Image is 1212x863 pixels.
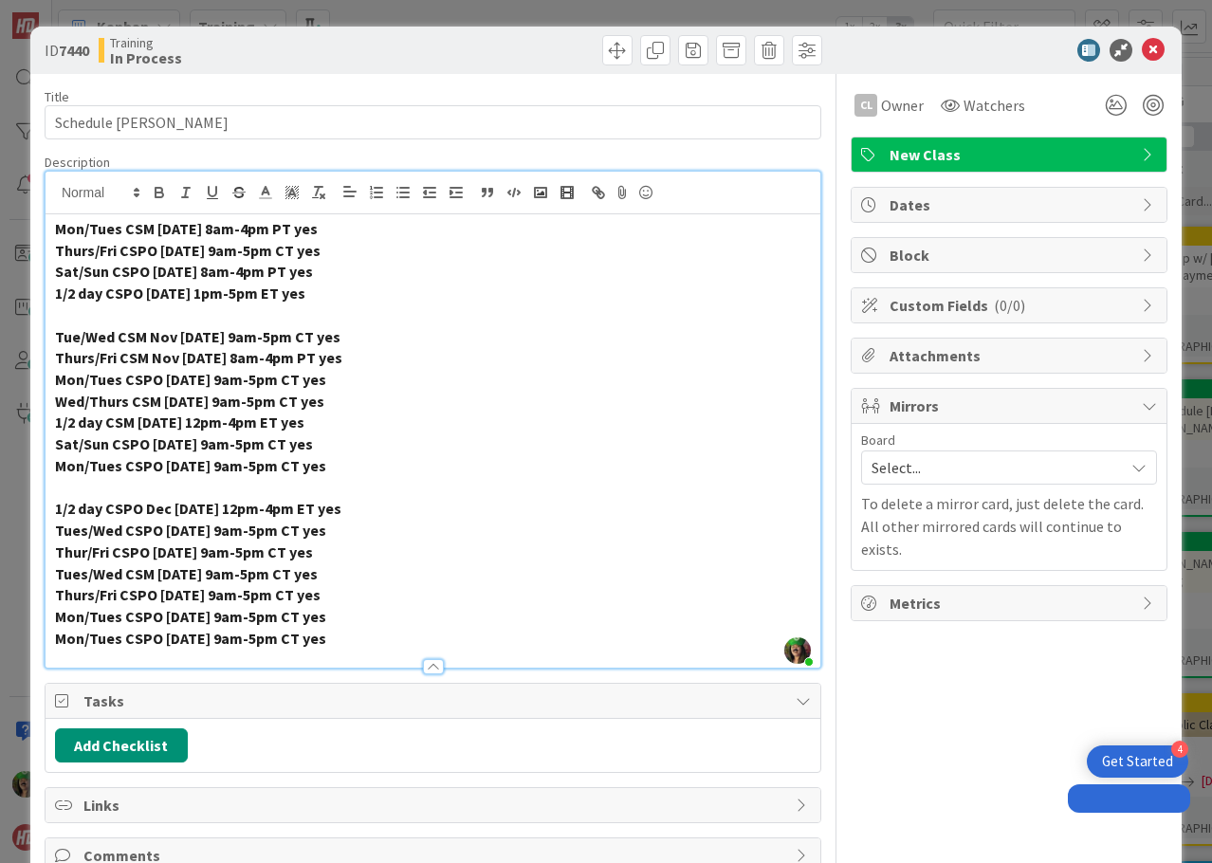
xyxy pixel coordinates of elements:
span: Training [110,35,182,50]
input: type card name here... [45,105,821,139]
span: Board [861,433,895,447]
strong: Thurs/Fri CSPO [DATE] 9am-5pm CT yes [55,585,321,604]
div: Open Get Started checklist, remaining modules: 4 [1087,745,1188,778]
div: 4 [1171,741,1188,758]
span: Description [45,154,110,171]
strong: Tues/Wed CSM [DATE] 9am-5pm CT yes [55,564,318,583]
strong: Sat/Sun CSPO [DATE] 9am-5pm CT yes [55,434,313,453]
span: Custom Fields [890,294,1132,317]
strong: Mon/Tues CSM [DATE] 8am-4pm PT yes [55,219,318,238]
img: zMbp8UmSkcuFrGHA6WMwLokxENeDinhm.jpg [784,637,811,664]
span: Links [83,794,786,817]
b: 7440 [59,41,89,60]
strong: Wed/Thurs CSM [DATE] 9am-5pm CT yes [55,392,324,411]
button: Add Checklist [55,728,188,762]
span: Watchers [964,94,1025,117]
strong: Mon/Tues CSPO [DATE] 9am-5pm CT yes [55,456,326,475]
span: Owner [881,94,924,117]
strong: Thurs/Fri CSM Nov [DATE] 8am-4pm PT yes [55,348,342,367]
span: Attachments [890,344,1132,367]
strong: 1/2 day CSM [DATE] 12pm-4pm ET yes [55,413,304,431]
b: In Process [110,50,182,65]
span: Mirrors [890,395,1132,417]
strong: Tue/Wed CSM Nov [DATE] 9am-5pm CT yes [55,327,340,346]
span: Metrics [890,592,1132,615]
strong: Sat/Sun CSPO [DATE] 8am-4pm PT yes [55,262,313,281]
strong: Mon/Tues CSPO [DATE] 9am-5pm CT yes [55,629,326,648]
strong: Mon/Tues CSPO [DATE] 9am-5pm CT yes [55,370,326,389]
strong: Tues/Wed CSPO [DATE] 9am-5pm CT yes [55,521,326,540]
strong: Thur/Fri CSPO [DATE] 9am-5pm CT yes [55,542,313,561]
span: Dates [890,193,1132,216]
span: Tasks [83,689,786,712]
span: Select... [872,454,1114,481]
strong: Mon/Tues CSPO [DATE] 9am-5pm CT yes [55,607,326,626]
strong: 1/2 day CSPO [DATE] 1pm-5pm ET yes [55,284,305,303]
span: New Class [890,143,1132,166]
strong: Thurs/Fri CSPO [DATE] 9am-5pm CT yes [55,241,321,260]
div: Get Started [1102,752,1173,771]
span: Block [890,244,1132,266]
label: Title [45,88,69,105]
span: ( 0/0 ) [994,296,1025,315]
span: ID [45,39,89,62]
p: To delete a mirror card, just delete the card. All other mirrored cards will continue to exists. [861,492,1157,560]
div: CL [854,94,877,117]
strong: 1/2 day CSPO Dec [DATE] 12pm-4pm ET yes [55,499,341,518]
